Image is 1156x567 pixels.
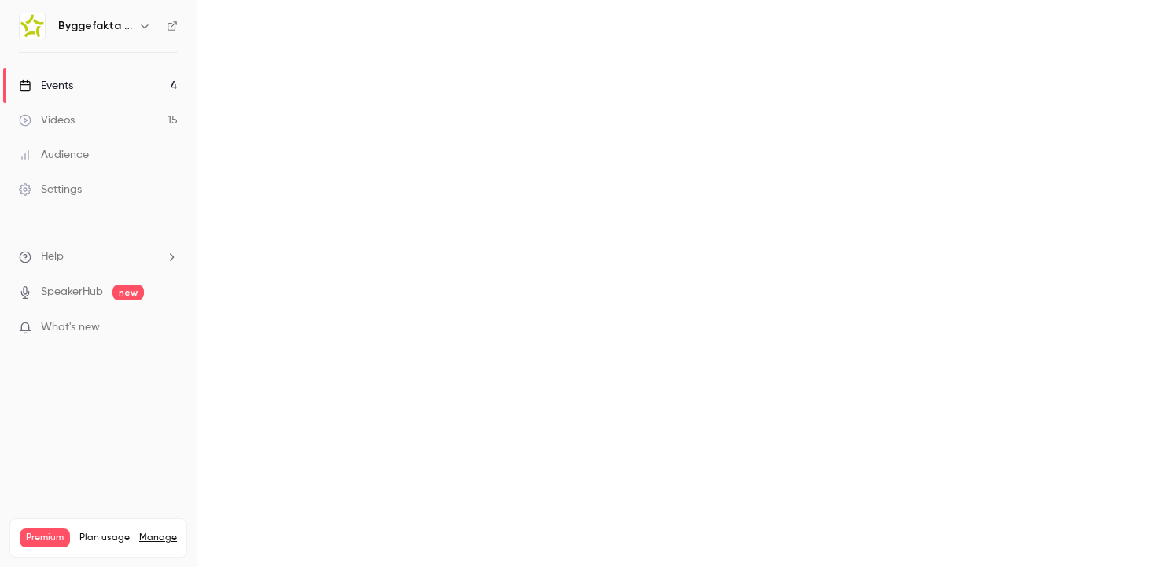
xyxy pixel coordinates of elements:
[20,13,45,39] img: Byggefakta | Powered by Hubexo
[41,249,64,265] span: Help
[112,285,144,300] span: new
[19,112,75,128] div: Videos
[41,284,103,300] a: SpeakerHub
[41,319,100,336] span: What's new
[58,18,132,34] h6: Byggefakta | Powered by Hubexo
[19,182,82,197] div: Settings
[139,532,177,544] a: Manage
[19,78,73,94] div: Events
[19,249,178,265] li: help-dropdown-opener
[20,528,70,547] span: Premium
[19,147,89,163] div: Audience
[79,532,130,544] span: Plan usage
